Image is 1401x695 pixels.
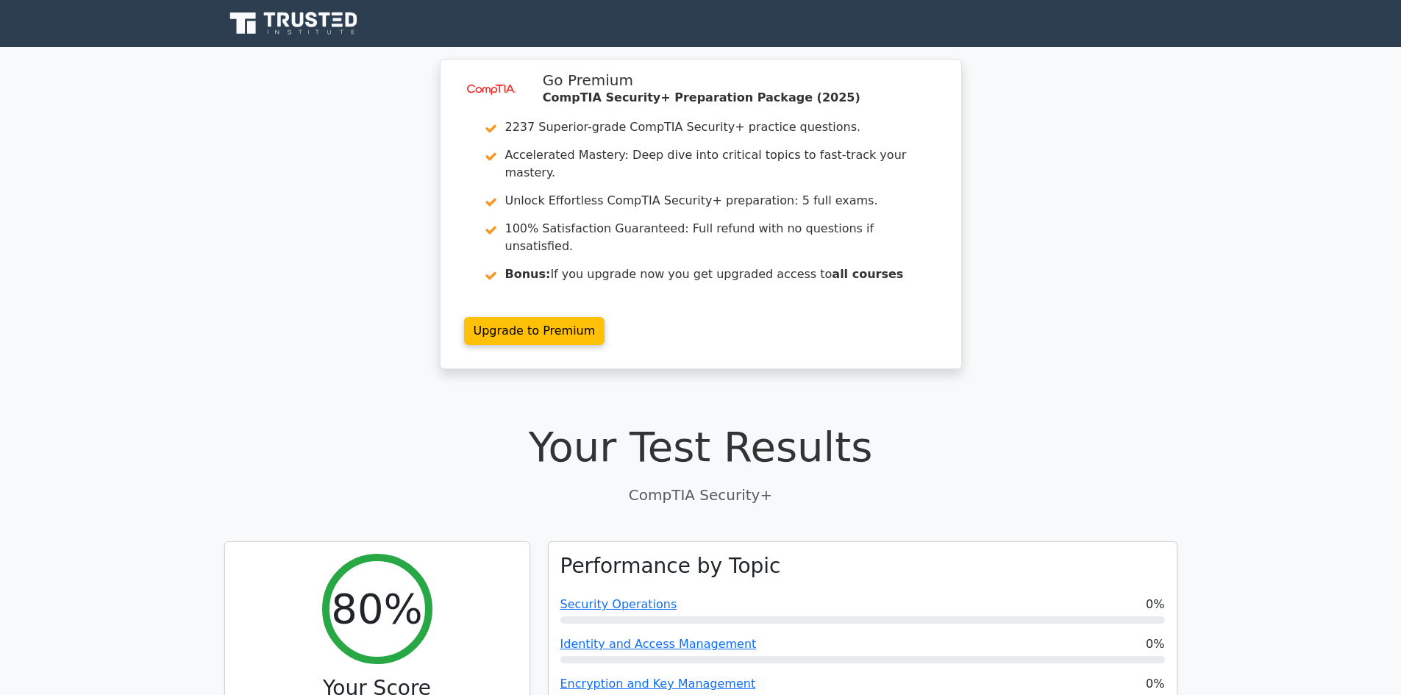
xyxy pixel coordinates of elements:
span: 0% [1146,635,1164,653]
h1: Your Test Results [224,422,1177,471]
a: Encryption and Key Management [560,677,756,691]
h3: Performance by Topic [560,554,781,579]
p: CompTIA Security+ [224,484,1177,506]
a: Upgrade to Premium [464,317,605,345]
span: 0% [1146,596,1164,613]
h2: 80% [331,584,422,633]
a: Security Operations [560,597,677,611]
span: 0% [1146,675,1164,693]
a: Identity and Access Management [560,637,757,651]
